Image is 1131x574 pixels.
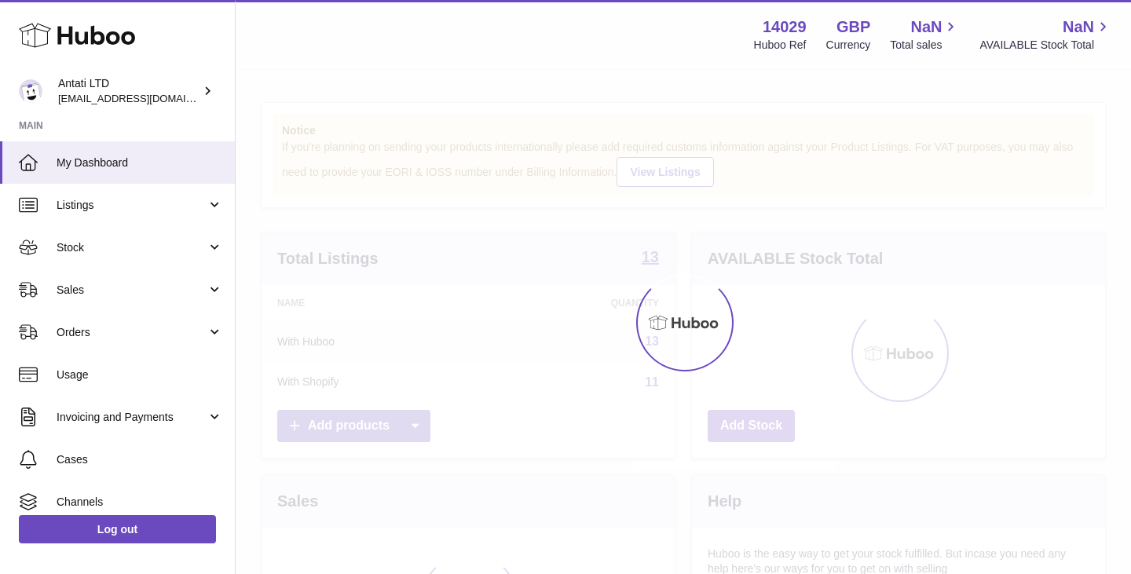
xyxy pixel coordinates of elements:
span: Invoicing and Payments [57,410,207,425]
img: toufic@antatiskin.com [19,79,42,103]
div: Currency [826,38,871,53]
span: NaN [910,16,942,38]
span: NaN [1063,16,1094,38]
span: AVAILABLE Stock Total [979,38,1112,53]
span: Total sales [890,38,960,53]
div: Antati LTD [58,76,199,106]
span: Listings [57,198,207,213]
span: Channels [57,495,223,510]
span: Cases [57,452,223,467]
a: Log out [19,515,216,543]
span: Sales [57,283,207,298]
span: Usage [57,367,223,382]
span: [EMAIL_ADDRESS][DOMAIN_NAME] [58,92,231,104]
div: Huboo Ref [754,38,807,53]
span: Orders [57,325,207,340]
a: NaN AVAILABLE Stock Total [979,16,1112,53]
strong: 14029 [763,16,807,38]
span: Stock [57,240,207,255]
strong: GBP [836,16,870,38]
span: My Dashboard [57,155,223,170]
a: NaN Total sales [890,16,960,53]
